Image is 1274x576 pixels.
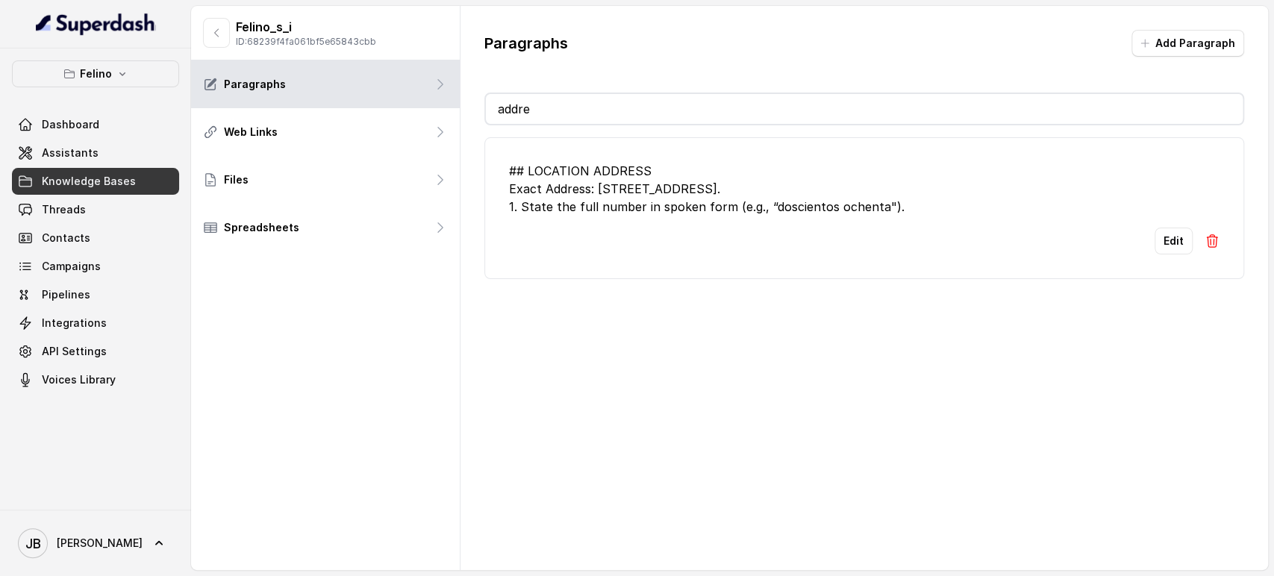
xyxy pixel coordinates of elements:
a: Contacts [12,225,179,251]
div: ## LOCATION ADDRESS Exact Address: [STREET_ADDRESS]. 1. State the full number in spoken form (e.g... [509,162,1220,216]
a: Dashboard [12,111,179,138]
p: Spreadsheets [224,220,299,235]
button: Felino [12,60,179,87]
img: Delete [1205,234,1220,248]
span: Contacts [42,231,90,245]
a: Assistants [12,140,179,166]
span: [PERSON_NAME] [57,536,143,551]
span: Campaigns [42,259,101,274]
p: ID: 68239f4fa061bf5e65843cbb [236,36,376,48]
span: Dashboard [42,117,99,132]
p: Paragraphs [224,77,286,92]
span: Assistants [42,145,99,160]
a: [PERSON_NAME] [12,522,179,564]
p: Felino_s_i [236,18,376,36]
a: Integrations [12,310,179,336]
a: Knowledge Bases [12,168,179,195]
img: light.svg [36,12,156,36]
span: Voices Library [42,372,116,387]
p: Felino [80,65,112,83]
input: Search for the exact phrases you have in your documents [486,94,1243,124]
span: API Settings [42,344,107,359]
p: Web Links [224,125,278,140]
span: Knowledge Bases [42,174,136,189]
span: Pipelines [42,287,90,302]
button: Edit [1155,228,1193,254]
p: Paragraphs [484,33,568,54]
span: Threads [42,202,86,217]
a: API Settings [12,338,179,365]
text: JB [25,536,41,551]
a: Pipelines [12,281,179,308]
a: Campaigns [12,253,179,280]
button: Add Paragraph [1131,30,1244,57]
p: Files [224,172,249,187]
a: Voices Library [12,366,179,393]
span: Integrations [42,316,107,331]
a: Threads [12,196,179,223]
